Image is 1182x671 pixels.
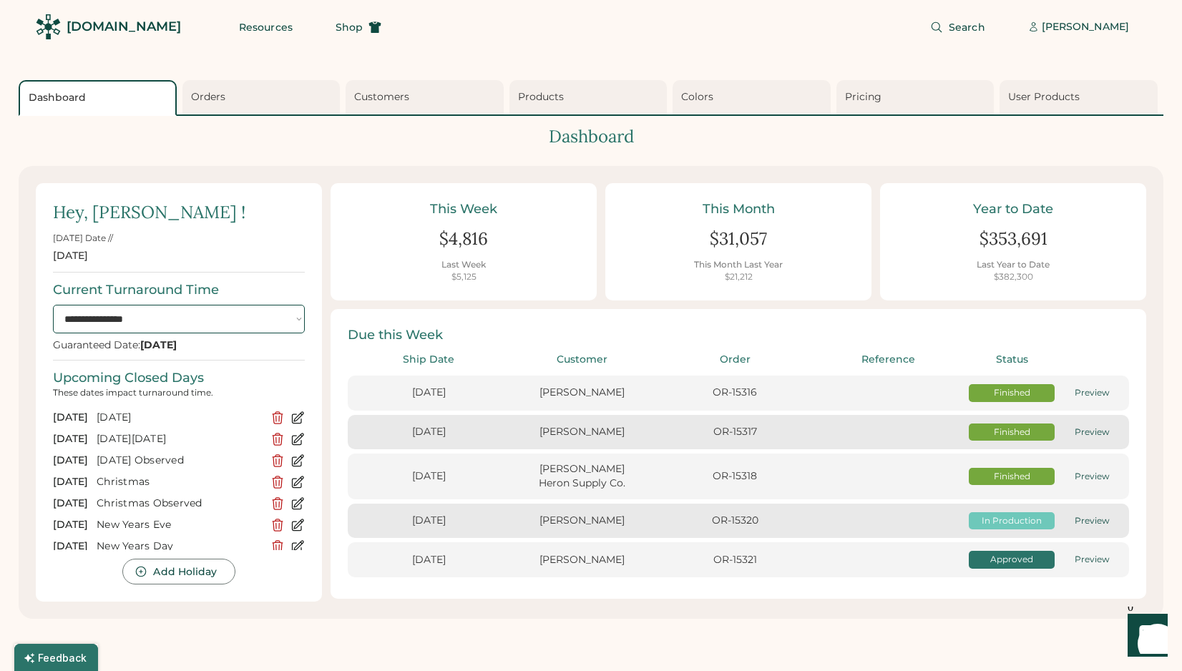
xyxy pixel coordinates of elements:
[67,18,181,36] div: [DOMAIN_NAME]
[969,515,1055,527] div: In Production
[518,90,663,104] div: Products
[509,425,654,439] div: [PERSON_NAME]
[663,469,807,484] div: OR-15318
[1063,387,1120,399] div: Preview
[53,339,177,351] div: Guaranteed Date:
[622,200,854,218] div: This Month
[1114,607,1176,668] iframe: Front Chat
[969,353,1055,367] div: Status
[53,496,88,511] div: [DATE]
[53,249,88,263] div: [DATE]
[336,22,363,32] span: Shop
[53,411,88,425] div: [DATE]
[356,425,501,439] div: [DATE]
[977,259,1050,271] div: Last Year to Date
[969,554,1055,566] div: Approved
[994,271,1033,283] div: $382,300
[318,13,399,41] button: Shop
[53,432,88,446] div: [DATE]
[53,475,88,489] div: [DATE]
[694,259,783,271] div: This Month Last Year
[356,553,501,567] div: [DATE]
[191,90,336,104] div: Orders
[1063,554,1120,566] div: Preview
[97,496,262,511] div: Christmas Observed
[140,338,177,351] strong: [DATE]
[348,326,1129,344] div: Due this Week
[509,353,654,367] div: Customer
[725,271,753,283] div: $21,212
[681,90,826,104] div: Colors
[97,539,262,554] div: New Years Day
[222,13,310,41] button: Resources
[53,369,204,387] div: Upcoming Closed Days
[53,518,88,532] div: [DATE]
[969,471,1055,483] div: Finished
[913,13,1002,41] button: Search
[356,514,501,528] div: [DATE]
[663,514,807,528] div: OR-15320
[356,353,501,367] div: Ship Date
[122,559,235,584] button: Add Holiday
[36,14,61,39] img: Rendered Logo - Screens
[53,281,219,299] div: Current Turnaround Time
[53,200,245,225] div: Hey, [PERSON_NAME] !
[53,454,88,468] div: [DATE]
[1008,90,1153,104] div: User Products
[1063,426,1120,439] div: Preview
[29,91,171,105] div: Dashboard
[509,386,654,400] div: [PERSON_NAME]
[1042,20,1129,34] div: [PERSON_NAME]
[663,553,807,567] div: OR-15321
[53,232,113,245] div: [DATE] Date //
[969,387,1055,399] div: Finished
[19,124,1163,149] div: Dashboard
[441,259,486,271] div: Last Week
[949,22,985,32] span: Search
[845,90,990,104] div: Pricing
[97,475,262,489] div: Christmas
[509,462,654,490] div: [PERSON_NAME] Heron Supply Co.
[509,553,654,567] div: [PERSON_NAME]
[509,514,654,528] div: [PERSON_NAME]
[1063,515,1120,527] div: Preview
[663,425,807,439] div: OR-15317
[439,227,488,251] div: $4,816
[969,426,1055,439] div: Finished
[980,227,1047,251] div: $353,691
[1063,471,1120,483] div: Preview
[451,271,477,283] div: $5,125
[53,387,305,398] div: These dates impact turnaround time.
[356,386,501,400] div: [DATE]
[97,518,262,532] div: New Years Eve
[663,386,807,400] div: OR-15316
[348,200,580,218] div: This Week
[97,411,262,425] div: [DATE]
[897,200,1129,218] div: Year to Date
[816,353,960,367] div: Reference
[53,539,88,554] div: [DATE]
[97,454,262,468] div: [DATE] Observed
[354,90,499,104] div: Customers
[663,353,807,367] div: Order
[356,469,501,484] div: [DATE]
[710,227,767,251] div: $31,057
[97,432,262,446] div: [DATE][DATE]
